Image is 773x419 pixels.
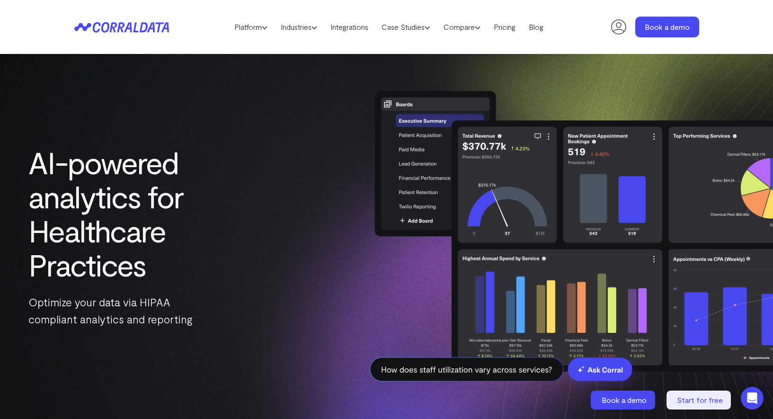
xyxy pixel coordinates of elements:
a: Case Studies [375,20,437,34]
div: Open Intercom Messenger [741,387,764,410]
h1: AI-powered analytics for Healthcare Practices [28,145,247,282]
a: Book a demo [591,391,657,410]
p: Optimize your data via HIPAA compliant analytics and reporting [28,294,247,328]
a: Integrations [324,20,375,34]
span: Book a demo [602,395,647,404]
a: Start for free [666,391,733,410]
a: Pricing [487,20,522,34]
a: Platform [228,20,274,34]
a: Book a demo [635,17,699,37]
a: Blog [522,20,550,34]
a: Industries [274,20,324,34]
a: Compare [437,20,487,34]
span: Start for free [677,395,723,404]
